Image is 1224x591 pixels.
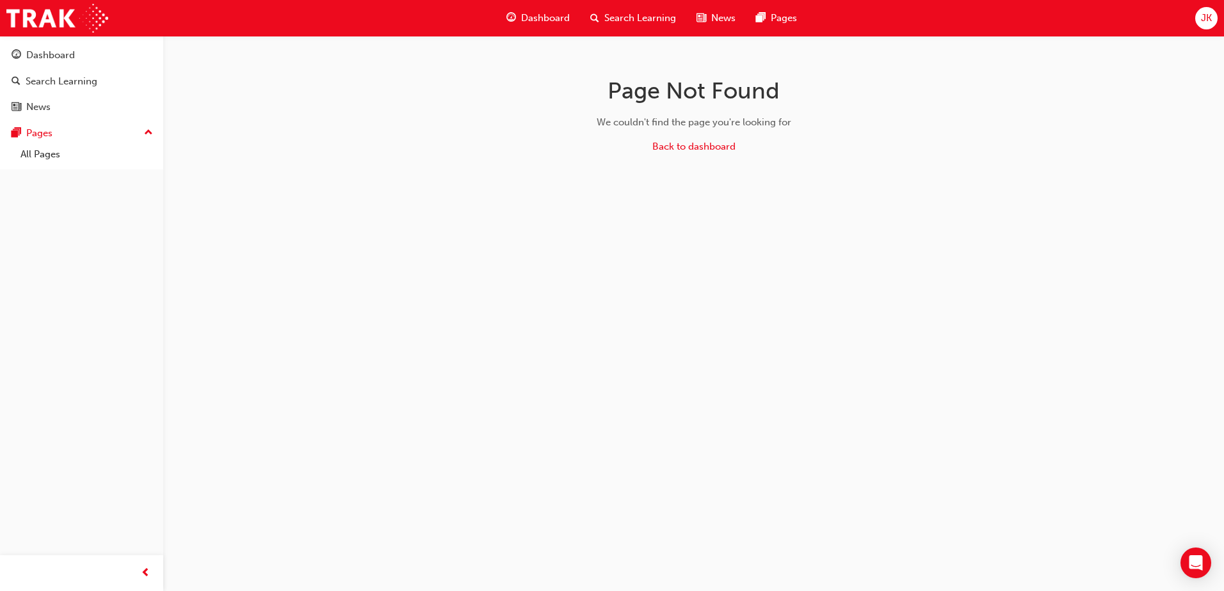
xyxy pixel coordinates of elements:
[1195,7,1218,29] button: JK
[5,122,158,145] button: Pages
[604,11,676,26] span: Search Learning
[5,43,158,67] a: Dashboard
[15,145,158,164] a: All Pages
[771,11,797,26] span: Pages
[746,5,807,31] a: pages-iconPages
[12,50,21,61] span: guage-icon
[6,4,108,33] img: Trak
[697,10,706,26] span: news-icon
[12,128,21,139] span: pages-icon
[26,48,75,63] div: Dashboard
[491,115,897,130] div: We couldn't find the page you're looking for
[1201,11,1212,26] span: JK
[652,141,736,152] a: Back to dashboard
[26,74,97,89] div: Search Learning
[496,5,580,31] a: guage-iconDashboard
[12,76,20,88] span: search-icon
[521,11,570,26] span: Dashboard
[5,70,158,93] a: Search Learning
[506,10,516,26] span: guage-icon
[12,102,21,113] span: news-icon
[144,125,153,141] span: up-icon
[686,5,746,31] a: news-iconNews
[491,77,897,105] h1: Page Not Found
[26,126,52,141] div: Pages
[5,95,158,119] a: News
[756,10,766,26] span: pages-icon
[5,41,158,122] button: DashboardSearch LearningNews
[711,11,736,26] span: News
[141,565,150,581] span: prev-icon
[26,100,51,114] div: News
[1180,548,1211,578] div: Open Intercom Messenger
[580,5,686,31] a: search-iconSearch Learning
[590,10,599,26] span: search-icon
